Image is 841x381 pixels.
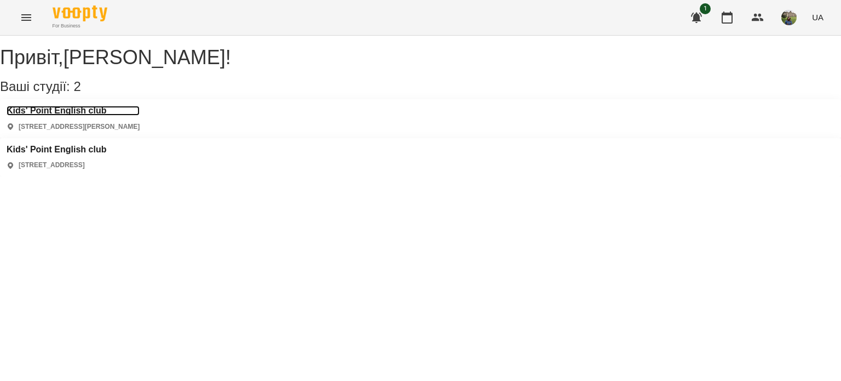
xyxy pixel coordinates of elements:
img: f01d4343db5c932fedd74e1c54090270.jpg [781,10,797,25]
span: For Business [53,22,107,30]
span: 2 [73,79,80,94]
button: Menu [13,4,39,31]
p: [STREET_ADDRESS] [19,161,85,170]
button: UA [808,7,828,27]
img: Voopty Logo [53,5,107,21]
a: Kids' Point English club [7,106,140,116]
a: Kids' Point English club [7,145,106,155]
span: UA [812,12,823,23]
p: [STREET_ADDRESS][PERSON_NAME] [19,122,140,132]
span: 1 [700,3,711,14]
